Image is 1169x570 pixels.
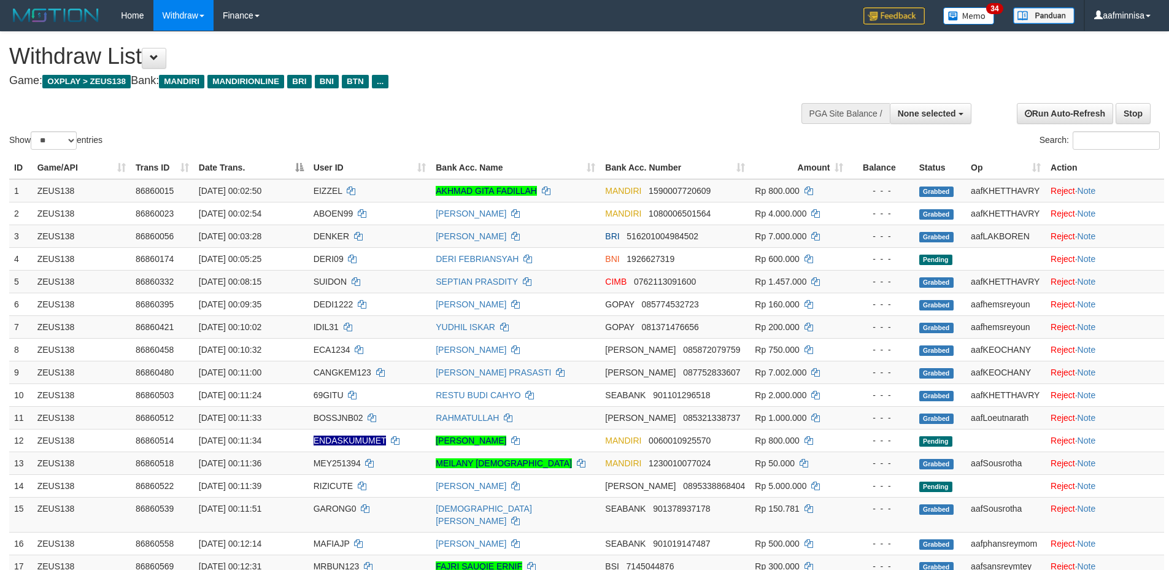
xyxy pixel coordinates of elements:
span: Pending [919,482,952,492]
td: aafphansreymom [966,532,1046,555]
span: [DATE] 00:12:14 [199,539,261,549]
td: aafLoeutnarath [966,406,1046,429]
span: [PERSON_NAME] [605,368,676,377]
span: CIMB [605,277,627,287]
a: SEPTIAN PRASDITY [436,277,518,287]
input: Search: [1073,131,1160,150]
td: · [1046,315,1164,338]
td: · [1046,361,1164,383]
td: ZEUS138 [33,429,131,452]
div: PGA Site Balance / [801,103,890,124]
span: [DATE] 00:10:32 [199,345,261,355]
a: [PERSON_NAME] [436,345,506,355]
a: [PERSON_NAME] PRASASTI [436,368,551,377]
span: Rp 2.000.000 [755,390,806,400]
td: ZEUS138 [33,247,131,270]
td: 11 [9,406,33,429]
span: [PERSON_NAME] [605,481,676,491]
div: - - - [853,275,909,288]
span: BOSSJNB02 [314,413,363,423]
span: BRI [287,75,311,88]
img: Feedback.jpg [863,7,925,25]
td: · [1046,270,1164,293]
a: Note [1078,368,1096,377]
span: [DATE] 00:02:50 [199,186,261,196]
td: · [1046,497,1164,532]
span: [DATE] 00:10:02 [199,322,261,332]
td: · [1046,532,1164,555]
span: Rp 500.000 [755,539,799,549]
a: Run Auto-Refresh [1017,103,1113,124]
td: ZEUS138 [33,270,131,293]
span: Grabbed [919,368,954,379]
a: RESTU BUDI CAHYO [436,390,520,400]
span: SEABANK [605,539,646,549]
td: ZEUS138 [33,406,131,429]
td: 12 [9,429,33,452]
span: DERI09 [314,254,344,264]
th: User ID: activate to sort column ascending [309,156,431,179]
span: Rp 750.000 [755,345,799,355]
th: Action [1046,156,1164,179]
span: 86860332 [136,277,174,287]
div: - - - [853,480,909,492]
span: Copy 0060010925570 to clipboard [649,436,711,445]
span: Grabbed [919,300,954,310]
td: aafKEOCHANY [966,338,1046,361]
span: GOPAY [605,322,634,332]
a: Reject [1051,504,1075,514]
span: 86860514 [136,436,174,445]
span: Nama rekening ada tanda titik/strip, harap diedit [314,436,387,445]
div: - - - [853,457,909,469]
h1: Withdraw List [9,44,767,69]
th: Date Trans.: activate to sort column descending [194,156,309,179]
span: Copy 516201004984502 to clipboard [627,231,698,241]
td: ZEUS138 [33,338,131,361]
td: 9 [9,361,33,383]
td: aafKHETTHAVRY [966,202,1046,225]
span: Grabbed [919,323,954,333]
a: Note [1078,504,1096,514]
span: DENKER [314,231,349,241]
span: Copy 085872079759 to clipboard [683,345,740,355]
td: 4 [9,247,33,270]
td: 14 [9,474,33,497]
td: · [1046,406,1164,429]
span: MANDIRI [159,75,204,88]
a: [PERSON_NAME] [436,299,506,309]
td: 3 [9,225,33,247]
td: 6 [9,293,33,315]
span: Rp 200.000 [755,322,799,332]
span: [DATE] 00:11:51 [199,504,261,514]
td: ZEUS138 [33,361,131,383]
div: - - - [853,185,909,197]
div: - - - [853,412,909,424]
span: ABOEN99 [314,209,353,218]
span: 86860539 [136,504,174,514]
span: Rp 5.000.000 [755,481,806,491]
span: 86860558 [136,539,174,549]
span: [DATE] 00:11:34 [199,436,261,445]
span: Grabbed [919,459,954,469]
td: 1 [9,179,33,202]
a: Note [1078,299,1096,309]
span: 86860480 [136,368,174,377]
h4: Game: Bank: [9,75,767,87]
td: aafhemsreyoun [966,315,1046,338]
span: MAFIAJP [314,539,350,549]
a: Reject [1051,299,1075,309]
a: Note [1078,413,1096,423]
div: - - - [853,537,909,550]
td: aafKHETTHAVRY [966,179,1046,202]
a: Note [1078,277,1096,287]
span: Copy 085774532723 to clipboard [641,299,698,309]
a: Reject [1051,436,1075,445]
span: Rp 7.000.000 [755,231,806,241]
a: [PERSON_NAME] [436,481,506,491]
td: · [1046,429,1164,452]
span: OXPLAY > ZEUS138 [42,75,131,88]
td: ZEUS138 [33,532,131,555]
td: 7 [9,315,33,338]
td: aafSousrotha [966,497,1046,532]
div: - - - [853,503,909,515]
